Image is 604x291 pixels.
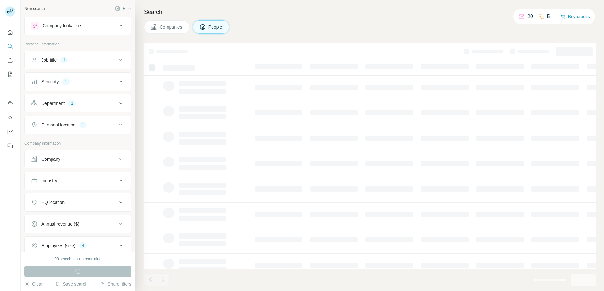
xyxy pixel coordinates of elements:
button: My lists [5,69,15,80]
button: Use Surfe API [5,112,15,124]
button: Clear [24,281,43,287]
button: Use Surfe on LinkedIn [5,98,15,110]
button: Feedback [5,140,15,152]
div: 1 [68,100,76,106]
div: Industry [41,178,57,184]
button: Dashboard [5,126,15,138]
p: Personal information [24,41,131,47]
div: Personal location [41,122,75,128]
div: 1 [62,79,70,85]
button: Share filters [100,281,131,287]
p: Company information [24,140,131,146]
button: Save search [55,281,87,287]
div: New search [24,6,45,11]
p: 20 [527,13,533,20]
div: Department [41,100,65,106]
div: Annual revenue ($) [41,221,79,227]
span: People [208,24,223,30]
button: Employees (size)4 [25,238,131,253]
div: 1 [60,57,68,63]
button: Buy credits [560,12,590,21]
div: Company lookalikes [43,23,82,29]
div: Employees (size) [41,242,75,249]
button: Seniority1 [25,74,131,89]
div: HQ location [41,199,65,206]
button: Annual revenue ($) [25,216,131,232]
button: Search [5,41,15,52]
span: Companies [160,24,183,30]
button: Company [25,152,131,167]
button: Company lookalikes [25,18,131,33]
button: Job title1 [25,52,131,68]
button: HQ location [25,195,131,210]
div: 1 [79,122,87,128]
div: 4 [79,243,87,248]
button: Enrich CSV [5,55,15,66]
div: Seniority [41,78,59,85]
button: Personal location1 [25,117,131,132]
button: Hide [111,4,135,13]
h4: Search [144,8,596,17]
div: 90 search results remaining [54,256,101,262]
div: Job title [41,57,57,63]
button: Quick start [5,27,15,38]
button: Industry [25,173,131,188]
div: Company [41,156,60,162]
button: Department1 [25,96,131,111]
p: 5 [547,13,550,20]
